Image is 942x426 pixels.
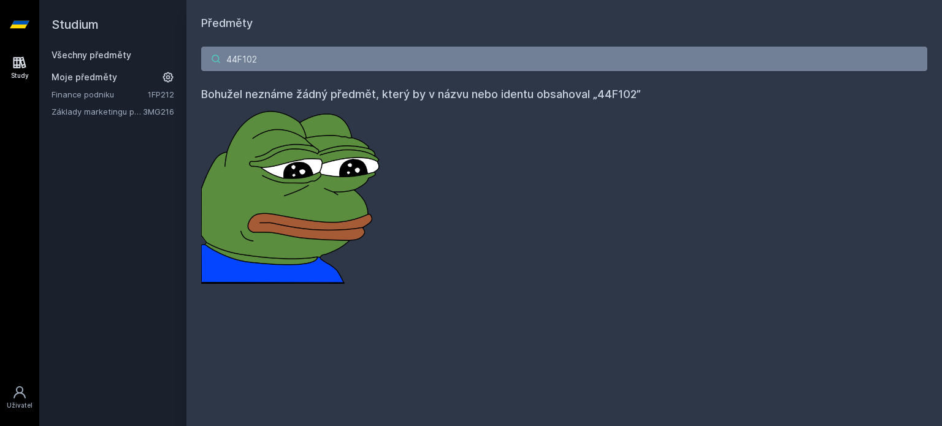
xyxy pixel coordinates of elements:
a: Finance podniku [52,88,148,101]
h1: Předměty [201,15,927,32]
a: Všechny předměty [52,50,131,60]
a: Uživatel [2,379,37,416]
a: 3MG216 [143,107,174,116]
div: Uživatel [7,401,33,410]
a: Study [2,49,37,86]
a: 1FP212 [148,89,174,99]
div: Study [11,71,29,80]
a: Základy marketingu pro informatiky a statistiky [52,105,143,118]
img: error_picture.png [201,103,385,284]
span: Moje předměty [52,71,117,83]
h4: Bohužel neznáme žádný předmět, který by v názvu nebo identu obsahoval „44F102” [201,86,927,103]
input: Název nebo ident předmětu… [201,47,927,71]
